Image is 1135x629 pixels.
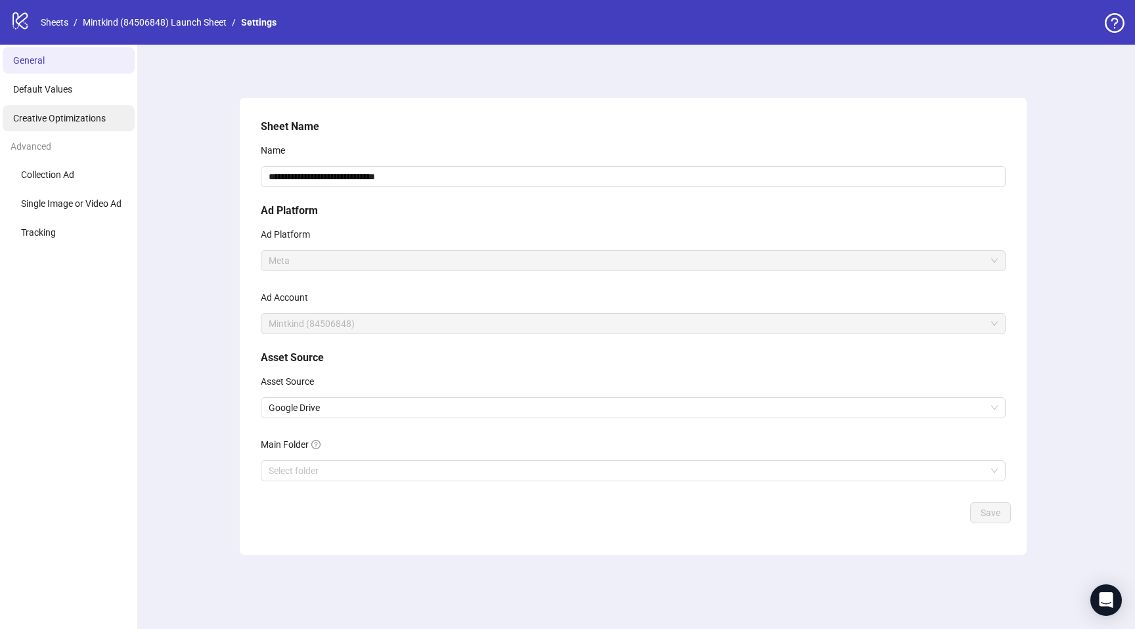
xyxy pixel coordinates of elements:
input: Name [261,166,1006,187]
span: Creative Optimizations [13,113,106,123]
span: question-circle [311,440,321,449]
li: / [232,15,236,30]
span: question-circle [1105,13,1124,33]
div: Open Intercom Messenger [1090,584,1122,616]
button: Save [970,502,1011,523]
h5: Ad Platform [261,203,1006,219]
label: Ad Platform [261,224,319,245]
a: Settings [238,15,279,30]
li: / [74,15,78,30]
span: Google Drive [269,398,998,418]
span: Tracking [21,227,56,238]
a: Mintkind (84506848) Launch Sheet [80,15,229,30]
span: Meta [269,251,998,271]
span: Collection Ad [21,169,74,180]
span: Mintkind (84506848) [269,314,998,334]
a: Sheets [38,15,71,30]
h5: Asset Source [261,350,1006,366]
label: Ad Account [261,287,317,308]
h5: Sheet Name [261,119,1006,135]
label: Asset Source [261,371,323,392]
span: General [13,55,45,66]
label: Main Folder [261,434,329,455]
span: Single Image or Video Ad [21,198,122,209]
span: Default Values [13,84,72,95]
label: Name [261,140,294,161]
